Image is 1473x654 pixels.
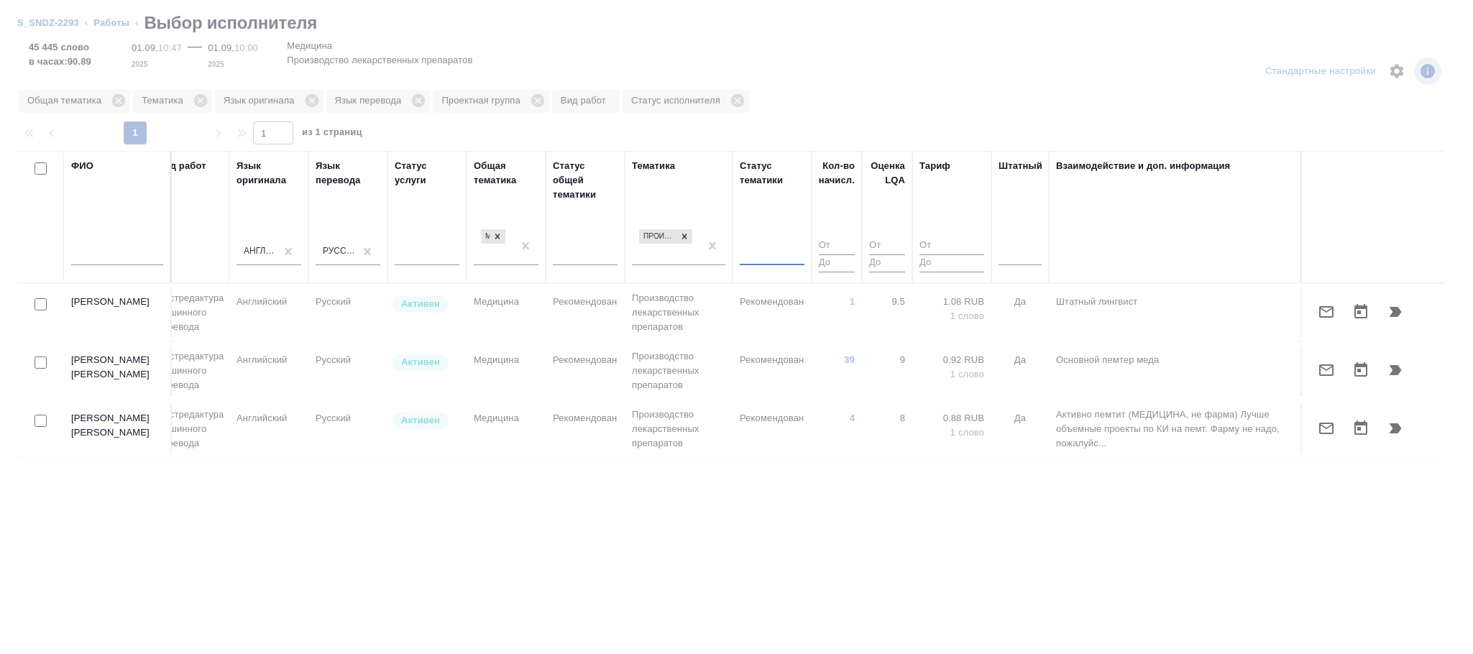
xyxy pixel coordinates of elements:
button: Отправить предложение о работе [1309,353,1344,387]
button: Отправить предложение о работе [1309,411,1344,446]
button: Открыть календарь загрузки [1344,353,1378,387]
div: Штатный [999,159,1042,173]
td: [PERSON_NAME] [PERSON_NAME] [64,404,172,454]
div: Оценка LQA [869,159,905,188]
div: Язык перевода [316,159,380,188]
button: Продолжить [1378,411,1413,446]
input: От [819,237,855,255]
input: До [819,254,855,272]
div: Статус общей тематики [553,159,618,202]
input: От [869,237,905,255]
div: Производство лекарственных препаратов [639,229,676,244]
div: Язык оригинала [237,159,301,188]
button: Продолжить [1378,295,1413,329]
input: До [869,254,905,272]
div: Общая тематика [474,159,538,188]
button: Открыть календарь загрузки [1344,411,1378,446]
div: Статус тематики [740,159,804,188]
input: До [919,254,984,272]
div: Тематика [632,159,675,173]
div: Вид работ [157,159,206,173]
div: Статус услуги [395,159,459,188]
input: От [919,237,984,255]
div: Взаимодействие и доп. информация [1056,159,1230,173]
div: Тариф [919,159,950,173]
div: Английский [244,245,277,257]
input: Выбери исполнителей, чтобы отправить приглашение на работу [35,356,47,369]
button: Открыть календарь загрузки [1344,295,1378,329]
input: Выбери исполнителей, чтобы отправить приглашение на работу [35,298,47,310]
div: Кол-во начисл. [819,159,855,188]
div: Медицина [481,229,490,244]
td: [PERSON_NAME] [64,287,172,338]
div: ФИО [71,159,93,173]
div: Производство лекарственных препаратов [638,228,694,246]
td: [PERSON_NAME] [PERSON_NAME] [64,346,172,396]
input: Выбери исполнителей, чтобы отправить приглашение на работу [35,415,47,427]
button: Отправить предложение о работе [1309,295,1344,329]
button: Продолжить [1378,353,1413,387]
div: Русский [323,245,356,257]
div: Медицина [479,228,507,246]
